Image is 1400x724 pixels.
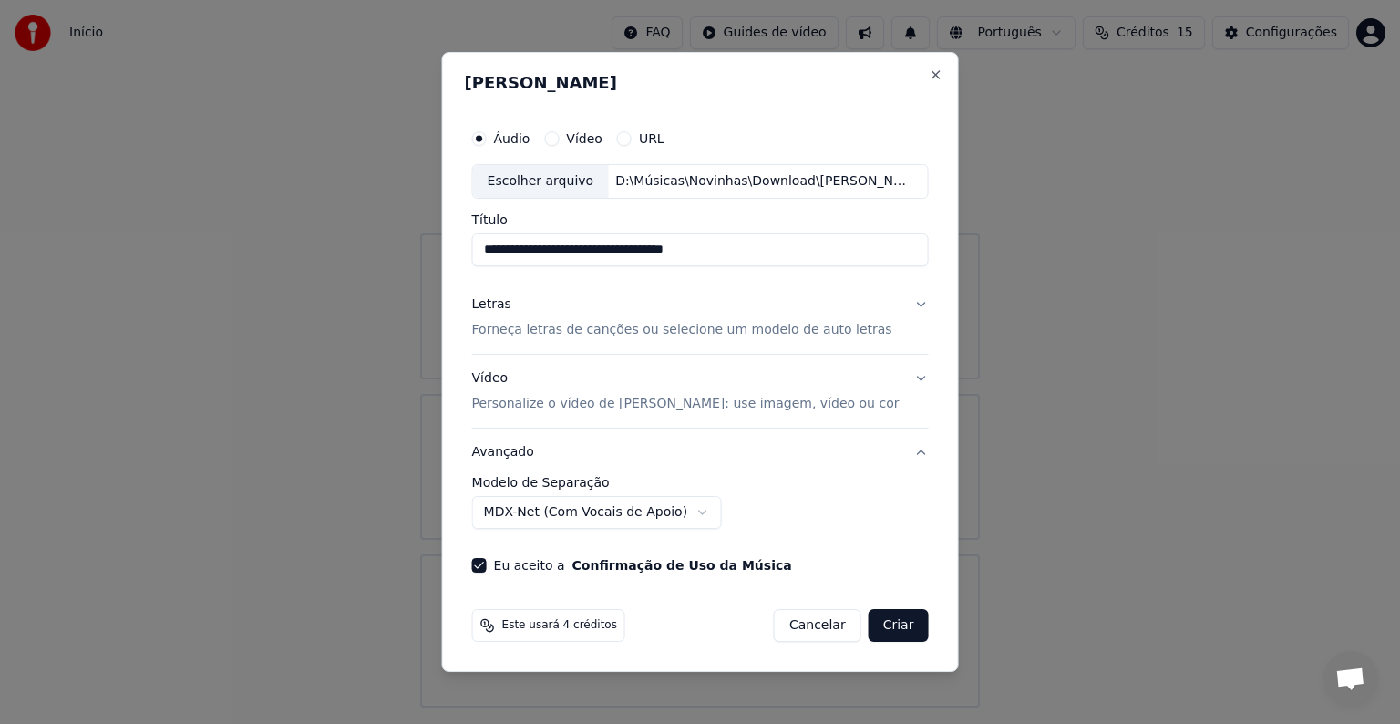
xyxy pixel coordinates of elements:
label: Título [472,213,929,226]
p: Personalize o vídeo de [PERSON_NAME]: use imagem, vídeo ou cor [472,395,900,413]
button: Eu aceito a [572,559,792,572]
label: Eu aceito a [494,559,792,572]
button: VídeoPersonalize o vídeo de [PERSON_NAME]: use imagem, vídeo ou cor [472,355,929,428]
p: Forneça letras de canções ou selecione um modelo de auto letras [472,321,892,339]
button: LetrasForneça letras de canções ou selecione um modelo de auto letras [472,281,929,354]
button: Cancelar [774,609,861,642]
label: Áudio [494,132,530,145]
h2: [PERSON_NAME] [465,75,936,91]
div: Letras [472,295,511,314]
button: Avançado [472,429,929,476]
div: Vídeo [472,369,900,413]
div: Escolher arquivo [473,165,609,198]
label: URL [639,132,664,145]
div: Avançado [472,476,929,543]
span: Este usará 4 créditos [502,618,617,633]
label: Modelo de Separação [472,476,929,489]
label: Vídeo [566,132,602,145]
button: Criar [869,609,929,642]
div: D:\Músicas\Novinhas\Download\[PERSON_NAME], [PERSON_NAME] - Sua Boca Mente.mp3 [608,172,918,191]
